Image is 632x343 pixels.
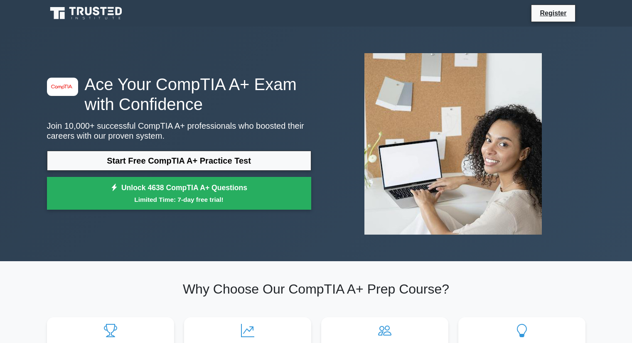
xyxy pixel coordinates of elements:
h1: Ace Your CompTIA A+ Exam with Confidence [47,74,311,114]
a: Register [535,8,571,18]
a: Unlock 4638 CompTIA A+ QuestionsLimited Time: 7-day free trial! [47,177,311,210]
a: Start Free CompTIA A+ Practice Test [47,151,311,171]
p: Join 10,000+ successful CompTIA A+ professionals who boosted their careers with our proven system. [47,121,311,141]
h2: Why Choose Our CompTIA A+ Prep Course? [47,281,585,297]
small: Limited Time: 7-day free trial! [57,195,301,204]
